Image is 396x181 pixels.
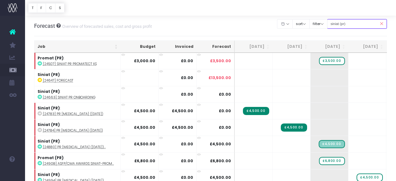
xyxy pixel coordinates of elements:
[273,41,311,53] th: Aug 25: activate to sort column ascending
[281,123,307,132] span: Streamtime Invoice: ST6975 – [24784] PR Retainer (August 25)
[38,155,64,160] strong: Promat (PR)
[159,41,197,53] th: Invoiced
[46,3,56,13] button: C
[37,3,46,13] button: F
[34,152,121,169] td: :
[55,3,64,13] button: S
[235,41,273,53] th: Jul 25: activate to sort column ascending
[38,138,60,144] strong: Siniat (PR)
[210,158,231,164] span: £6,800.00
[319,57,345,65] span: wayahead Sales Forecast Item
[34,41,121,53] th: Job: activate to sort column ascending
[38,172,60,177] strong: Siniat (PR)
[28,3,37,13] button: T
[61,23,152,29] small: Overview of forecasted sales, cost and gross profit
[134,108,155,113] strong: £4,500.00
[311,41,348,53] th: Sep 25: activate to sort column ascending
[210,58,231,64] span: £3,500.00
[181,175,193,180] strong: £0.00
[38,72,60,77] strong: Siniat (PR)
[43,95,95,100] abbr: [24663] Siniat PR onboarding
[134,175,155,180] strong: £4,500.00
[134,125,155,130] strong: £4,500.00
[172,108,193,113] strong: £4,500.00
[34,136,121,152] td: :
[219,92,231,97] span: £0.00
[292,19,310,29] button: sort
[319,157,345,165] span: wayahead Sales Forecast Item
[34,103,121,119] td: :
[43,128,103,133] abbr: [24784] PR Retainer (August 25)
[43,78,73,83] abbr: [24647] Forecast
[28,3,64,13] div: Vertical button group
[43,161,114,166] abbr: [24908] ASFP/CMA Awards Siniat-Promat
[38,55,64,61] strong: Promat (PR)
[219,125,231,130] span: £0.00
[134,158,155,163] strong: £6,800.00
[38,89,60,94] strong: Siniat (PR)
[181,141,193,147] strong: £0.00
[181,92,193,97] strong: £0.00
[134,141,155,147] strong: £4,500.00
[219,108,231,114] span: £0.00
[34,69,121,86] td: :
[319,140,345,148] span: Streamtime Draft Invoice: ST7058 – [24880] PR Retainer (September 25)
[210,141,231,147] span: £4,500.00
[34,23,55,29] span: Forecast
[34,53,121,69] td: :
[172,125,193,130] strong: £4,500.00
[34,86,121,103] td: :
[8,168,17,178] img: images/default_profile_image.png
[309,19,327,29] button: filter
[121,41,159,53] th: Budget
[43,112,103,116] abbr: [24783] PR Retainer (July 25)
[243,107,269,115] span: Streamtime Invoice: ST6963 – [24783] PR Retainer (July 25)
[348,41,386,53] th: Oct 25: activate to sort column ascending
[181,58,193,63] strong: £0.00
[34,119,121,136] td: :
[38,122,60,127] strong: Siniat (PR)
[181,158,193,163] strong: £0.00
[208,75,231,81] span: £13,500.00
[43,145,106,149] abbr: [24880] PR Retainer (September 25)
[327,19,387,29] input: Search...
[197,41,235,53] th: Forecast
[134,58,155,63] strong: £3,000.00
[210,175,231,180] span: £4,500.00
[43,62,97,66] abbr: [24507] Siniat PR Promatect XS
[38,105,60,111] strong: Siniat (PR)
[181,75,193,80] strong: £0.00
